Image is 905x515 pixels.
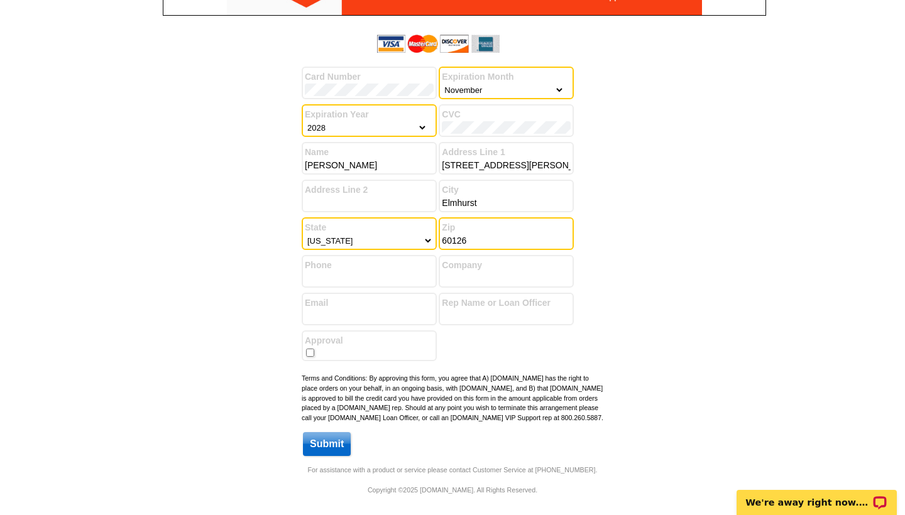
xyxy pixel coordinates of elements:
label: Name [305,146,434,159]
label: CVC [442,108,571,121]
label: Phone [305,259,434,272]
label: Approval [305,334,434,347]
label: Email [305,296,434,310]
small: Terms and Conditions: By approving this form, you agree that A) [DOMAIN_NAME] has the right to pl... [302,374,603,421]
label: Card Number [305,70,434,84]
input: Submit [303,432,351,456]
label: Company [442,259,571,272]
iframe: LiveChat chat widget [728,475,905,515]
label: Expiration Month [442,70,571,84]
label: State [305,221,434,234]
label: Rep Name or Loan Officer [442,296,571,310]
label: Expiration Year [305,108,434,121]
label: Address Line 1 [442,146,571,159]
label: Address Line 2 [305,183,434,197]
label: City [442,183,571,197]
label: Zip [442,221,571,234]
img: acceptedCards.gif [377,35,500,53]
